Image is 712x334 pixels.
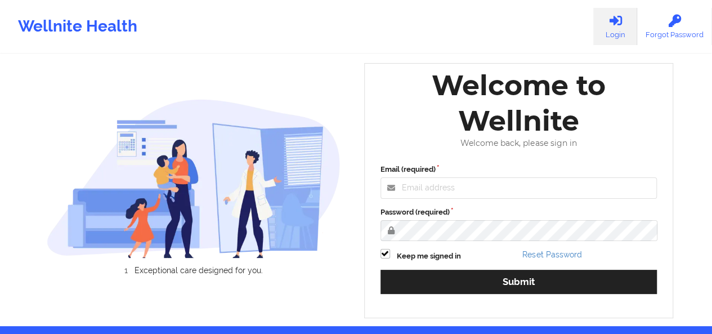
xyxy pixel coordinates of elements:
label: Password (required) [380,207,657,218]
a: Forgot Password [637,8,712,45]
li: Exceptional care designed for you. [57,266,341,275]
label: Keep me signed in [397,251,461,262]
button: Submit [380,270,657,294]
div: Welcome to Wellnite [373,68,665,139]
input: Email address [380,177,657,199]
label: Email (required) [380,164,657,175]
a: Login [593,8,637,45]
a: Reset Password [522,250,581,259]
img: wellnite-auth-hero_200.c722682e.png [47,99,341,259]
div: Welcome back, please sign in [373,139,665,148]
